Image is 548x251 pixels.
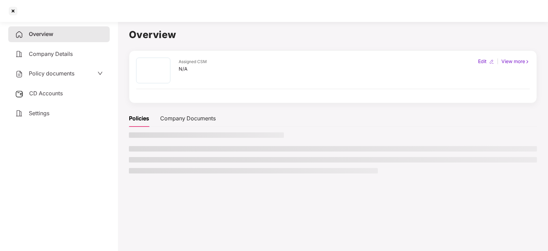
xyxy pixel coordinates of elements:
[15,90,24,98] img: svg+xml;base64,PHN2ZyB3aWR0aD0iMjUiIGhlaWdodD0iMjQiIHZpZXdCb3g9IjAgMCAyNSAyNCIgZmlsbD0ibm9uZSIgeG...
[29,50,73,57] span: Company Details
[15,50,23,58] img: svg+xml;base64,PHN2ZyB4bWxucz0iaHR0cDovL3d3dy53My5vcmcvMjAwMC9zdmciIHdpZHRoPSIyNCIgaGVpZ2h0PSIyNC...
[179,59,207,65] div: Assigned CSM
[489,59,494,64] img: editIcon
[15,109,23,118] img: svg+xml;base64,PHN2ZyB4bWxucz0iaHR0cDovL3d3dy53My5vcmcvMjAwMC9zdmciIHdpZHRoPSIyNCIgaGVpZ2h0PSIyNC...
[15,31,23,39] img: svg+xml;base64,PHN2ZyB4bWxucz0iaHR0cDovL3d3dy53My5vcmcvMjAwMC9zdmciIHdpZHRoPSIyNCIgaGVpZ2h0PSIyNC...
[15,70,23,78] img: svg+xml;base64,PHN2ZyB4bWxucz0iaHR0cDovL3d3dy53My5vcmcvMjAwMC9zdmciIHdpZHRoPSIyNCIgaGVpZ2h0PSIyNC...
[29,31,53,37] span: Overview
[29,90,63,97] span: CD Accounts
[160,114,216,123] div: Company Documents
[496,58,500,65] div: |
[179,65,207,73] div: N/A
[500,58,531,65] div: View more
[477,58,488,65] div: Edit
[29,70,74,77] span: Policy documents
[525,59,530,64] img: rightIcon
[97,71,103,76] span: down
[29,110,49,117] span: Settings
[129,27,537,42] h1: Overview
[129,114,149,123] div: Policies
